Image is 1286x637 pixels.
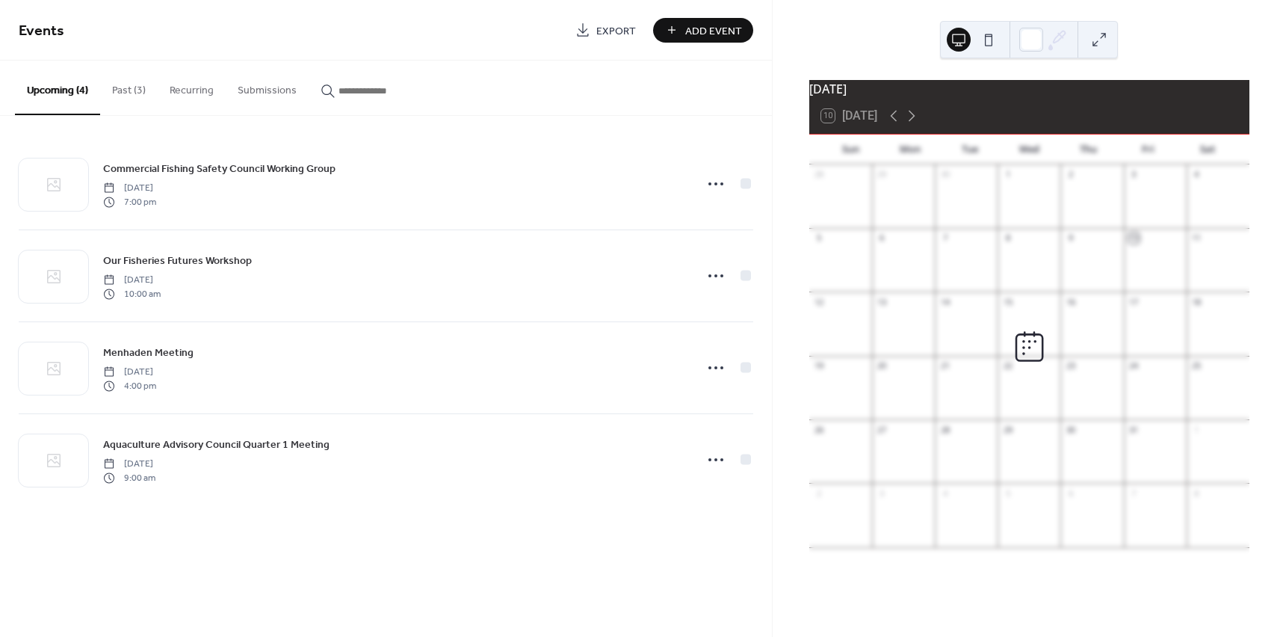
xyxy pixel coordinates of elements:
div: Sat [1178,135,1237,164]
a: Aquaculture Advisory Council Quarter 1 Meeting [103,436,330,453]
div: 21 [939,360,950,372]
div: 31 [1128,424,1140,435]
div: 6 [877,233,888,244]
div: 30 [939,169,950,180]
div: 24 [1128,360,1140,372]
a: Our Fisheries Futures Workshop [103,252,252,269]
div: [DATE] [809,80,1249,98]
div: 4 [939,487,950,499]
div: 29 [877,169,888,180]
div: 3 [1128,169,1140,180]
div: 22 [1002,360,1013,372]
div: 27 [877,424,888,435]
div: 11 [1191,233,1202,244]
div: 1 [1002,169,1013,180]
div: 6 [1065,487,1076,499]
span: Menhaden Meeting [103,345,194,361]
div: 7 [939,233,950,244]
span: 4:00 pm [103,379,156,393]
span: [DATE] [103,274,161,287]
span: Add Event [685,23,742,39]
span: [DATE] [103,366,156,379]
span: Commercial Fishing Safety Council Working Group [103,161,336,177]
div: 1 [1191,424,1202,435]
div: 4 [1191,169,1202,180]
div: 28 [814,169,825,180]
a: Commercial Fishing Safety Council Working Group [103,160,336,177]
div: 26 [814,424,825,435]
div: 14 [939,296,950,307]
span: [DATE] [103,458,155,471]
div: Sun [821,135,881,164]
div: 19 [814,360,825,372]
button: Recurring [158,61,226,114]
div: 8 [1002,233,1013,244]
span: [DATE] [103,182,156,195]
span: 10:00 am [103,287,161,301]
div: 12 [814,296,825,307]
div: 10 [1128,233,1140,244]
div: 25 [1191,360,1202,372]
div: Mon [880,135,940,164]
div: 28 [939,424,950,435]
div: 30 [1065,424,1076,435]
div: 8 [1191,487,1202,499]
div: 17 [1128,296,1140,307]
div: 3 [877,487,888,499]
a: Export [564,18,647,43]
div: 18 [1191,296,1202,307]
div: 23 [1065,360,1076,372]
div: 9 [1065,233,1076,244]
div: Fri [1119,135,1178,164]
button: Upcoming (4) [15,61,100,115]
button: Past (3) [100,61,158,114]
div: 15 [1002,296,1013,307]
button: Add Event [653,18,753,43]
div: 20 [877,360,888,372]
span: Events [19,16,64,46]
div: Thu [1059,135,1119,164]
div: 5 [1002,487,1013,499]
div: Tue [940,135,1000,164]
span: Export [596,23,636,39]
span: Our Fisheries Futures Workshop [103,253,252,269]
div: 5 [814,233,825,244]
div: Wed [999,135,1059,164]
span: Aquaculture Advisory Council Quarter 1 Meeting [103,437,330,453]
a: Menhaden Meeting [103,344,194,361]
div: 2 [1065,169,1076,180]
div: 16 [1065,296,1076,307]
div: 13 [877,296,888,307]
span: 9:00 am [103,471,155,484]
div: 2 [814,487,825,499]
span: 7:00 pm [103,195,156,209]
div: 7 [1128,487,1140,499]
button: Submissions [226,61,309,114]
div: 29 [1002,424,1013,435]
